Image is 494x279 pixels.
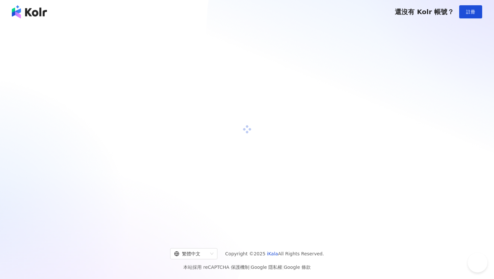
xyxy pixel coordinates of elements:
[282,265,284,270] span: |
[466,9,475,14] span: 註冊
[284,265,311,270] a: Google 條款
[395,8,454,16] span: 還沒有 Kolr 帳號？
[225,250,324,258] span: Copyright © 2025 All Rights Reserved.
[251,265,282,270] a: Google 隱私權
[174,248,208,259] div: 繁體中文
[12,5,47,18] img: logo
[267,251,278,256] a: iKala
[249,265,251,270] span: |
[459,5,482,18] button: 註冊
[183,263,310,271] span: 本站採用 reCAPTCHA 保護機制
[468,253,487,272] iframe: Help Scout Beacon - Open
